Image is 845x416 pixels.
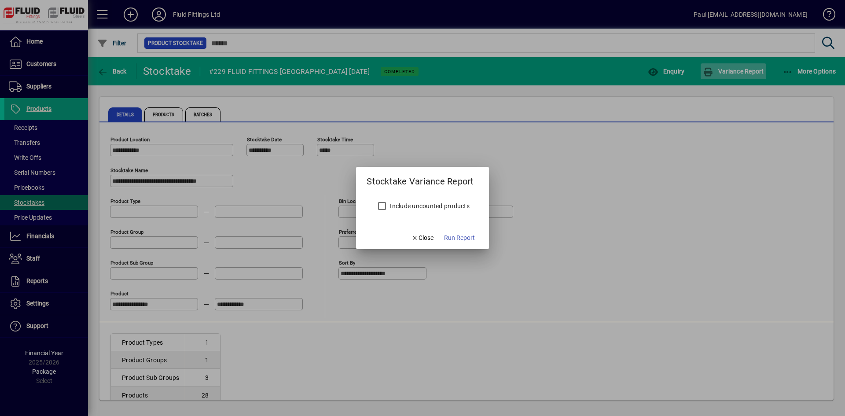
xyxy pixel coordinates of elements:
[388,202,470,210] label: Include uncounted products
[356,167,484,188] h2: Stocktake Variance Report
[444,233,475,243] span: Run Report
[407,230,437,246] button: Close
[411,233,434,243] span: Close
[441,230,478,246] button: Run Report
